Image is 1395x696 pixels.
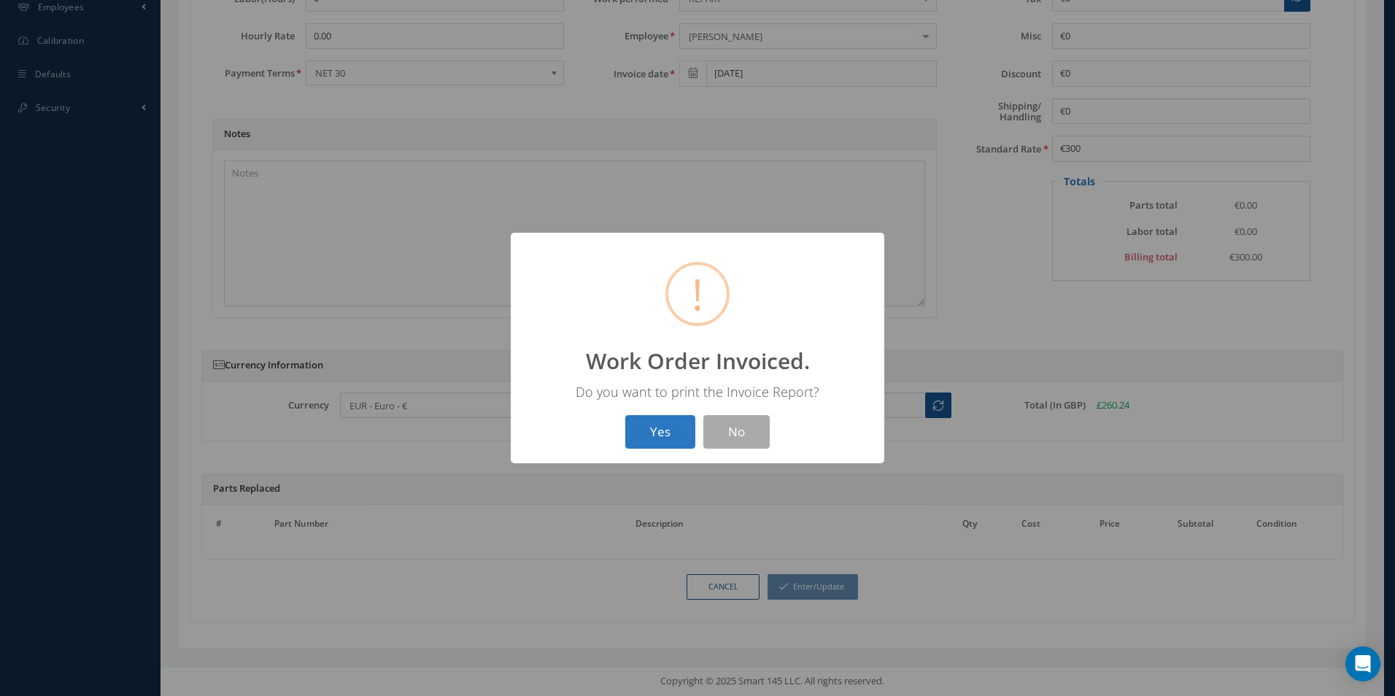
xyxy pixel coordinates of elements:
[586,348,810,374] h2: Work Order Invoiced.
[703,415,770,449] button: No
[625,415,695,449] button: Yes
[525,383,870,401] div: Do you want to print the Invoice Report?
[1345,646,1380,681] div: Open Intercom Messenger
[692,265,703,323] span: !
